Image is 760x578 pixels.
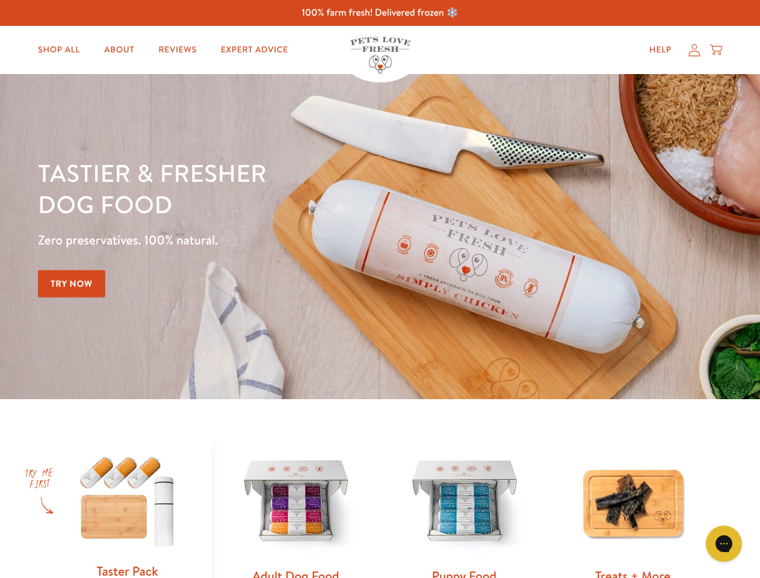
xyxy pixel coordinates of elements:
[640,38,681,62] a: Help
[94,38,144,62] a: About
[38,157,494,220] h1: Tastier & fresher dog food
[28,38,90,62] a: Shop All
[350,37,410,73] img: Pets Love Fresh
[149,38,206,62] a: Reviews
[38,270,105,297] a: Try Now
[38,229,494,251] p: Zero preservatives. 100% natural.
[211,38,298,62] a: Expert Advice
[700,521,748,566] iframe: Gorgias live chat messenger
